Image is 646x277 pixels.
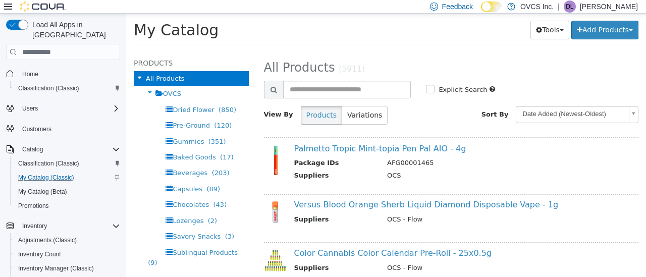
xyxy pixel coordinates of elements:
span: (2) [82,203,91,211]
button: Adjustments (Classic) [10,233,124,247]
a: Classification (Classic) [14,157,83,170]
span: Gummies [46,124,78,132]
span: Classification (Classic) [18,84,79,92]
button: Users [18,102,42,115]
span: All Products [138,47,209,61]
a: Promotions [14,200,53,212]
span: Lozenges [46,203,77,211]
span: Beverages [46,155,81,163]
a: My Catalog (Classic) [14,172,78,184]
span: My Catalog (Beta) [14,186,120,198]
span: DL [566,1,573,13]
td: AFG00001465 [253,144,510,157]
span: (850) [92,92,110,100]
span: Classification (Classic) [18,159,79,168]
img: Cova [20,2,66,12]
span: Sort By [355,97,383,104]
div: Donna Labelle [564,1,576,13]
span: (120) [88,108,105,116]
small: (5911) [212,51,239,60]
span: (9) [22,245,31,253]
button: Inventory Manager (Classic) [10,261,124,275]
span: (89) [80,172,94,179]
span: Savory Snacks [46,219,94,227]
span: (203) [86,155,103,163]
span: Classification (Classic) [14,157,120,170]
a: My Catalog (Beta) [14,186,71,198]
td: OCS - Flow [253,201,510,213]
span: Promotions [18,202,49,210]
p: | [558,1,560,13]
span: Home [22,70,38,78]
a: Versus Blood Orange Sherb Liquid Diamond Disposable Vape - 1g [168,186,433,196]
span: Feedback [442,2,473,12]
span: Adjustments (Classic) [14,234,120,246]
a: Home [18,68,42,80]
button: Catalog [2,142,124,156]
span: (17) [94,140,107,147]
a: Inventory Count [14,248,65,260]
button: Inventory Count [10,247,124,261]
th: Suppliers [168,157,254,170]
img: 150 [138,236,160,258]
button: Tools [404,7,443,26]
span: All Products [20,61,58,69]
span: Date Added (Newest-Oldest) [390,93,499,108]
span: Inventory Count [14,248,120,260]
span: Home [18,67,120,80]
img: 150 [138,131,160,162]
span: Catalog [22,145,43,153]
span: Sublingual Products [46,235,112,243]
a: Classification (Classic) [14,82,83,94]
a: Inventory Manager (Classic) [14,262,98,274]
th: Suppliers [168,249,254,262]
button: Inventory [2,219,124,233]
span: (43) [87,187,101,195]
img: 150 [138,187,160,210]
span: Catalog [18,143,120,155]
button: Users [2,101,124,116]
span: My Catalog [8,8,92,25]
p: OVCS Inc. [520,1,554,13]
button: Products [175,92,216,111]
span: Baked Goods [46,140,89,147]
span: My Catalog (Classic) [14,172,120,184]
button: Home [2,66,124,81]
span: Users [22,104,38,113]
span: Inventory Manager (Classic) [18,264,94,272]
span: Adjustments (Classic) [18,236,77,244]
button: Classification (Classic) [10,156,124,171]
p: [PERSON_NAME] [580,1,638,13]
button: Add Products [445,7,512,26]
h5: Products [8,43,123,56]
button: Promotions [10,199,124,213]
span: Inventory [22,222,47,230]
button: Customers [2,122,124,136]
th: Package IDs [168,144,254,157]
td: OCS [253,157,510,170]
span: Customers [22,125,51,133]
span: Capsules [46,172,76,179]
span: OVCS [37,76,55,84]
span: Inventory Manager (Classic) [14,262,120,274]
span: Classification (Classic) [14,82,120,94]
span: My Catalog (Classic) [18,174,74,182]
span: View By [138,97,167,104]
span: My Catalog (Beta) [18,188,67,196]
button: Inventory [18,220,51,232]
span: Pre-Ground [46,108,84,116]
span: Inventory [18,220,120,232]
span: Customers [18,123,120,135]
input: Dark Mode [481,2,502,12]
span: Inventory Count [18,250,61,258]
span: Users [18,102,120,115]
a: Adjustments (Classic) [14,234,81,246]
span: Chocolates [46,187,83,195]
button: My Catalog (Beta) [10,185,124,199]
button: Catalog [18,143,47,155]
label: Explicit Search [310,71,361,81]
span: Promotions [14,200,120,212]
span: Dried Flower [46,92,88,100]
a: Color Cannabis Color Calendar Pre-Roll - 25x0.5g [168,235,366,244]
